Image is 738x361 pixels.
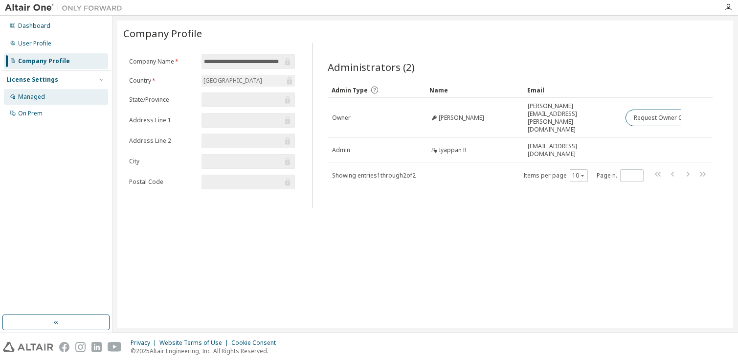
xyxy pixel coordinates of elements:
div: License Settings [6,76,58,84]
img: linkedin.svg [91,342,102,352]
img: altair_logo.svg [3,342,53,352]
div: User Profile [18,40,51,47]
div: Cookie Consent [231,339,282,347]
span: Showing entries 1 through 2 of 2 [332,171,416,180]
span: [PERSON_NAME] [439,114,484,122]
span: [EMAIL_ADDRESS][DOMAIN_NAME] [528,142,617,158]
div: [GEOGRAPHIC_DATA] [201,75,295,87]
img: youtube.svg [108,342,122,352]
label: Postal Code [129,178,196,186]
label: City [129,158,196,165]
label: State/Province [129,96,196,104]
span: Admin Type [332,86,368,94]
span: Page n. [597,169,644,182]
span: Company Profile [123,26,202,40]
img: Altair One [5,3,127,13]
div: Name [429,82,519,98]
div: [GEOGRAPHIC_DATA] [202,75,264,86]
label: Address Line 2 [129,137,196,145]
button: Request Owner Change [626,110,708,126]
div: Dashboard [18,22,50,30]
label: Country [129,77,196,85]
div: Email [527,82,617,98]
span: Items per page [523,169,588,182]
img: instagram.svg [75,342,86,352]
label: Address Line 1 [129,116,196,124]
span: Admin [332,146,350,154]
div: Website Terms of Use [159,339,231,347]
p: © 2025 Altair Engineering, Inc. All Rights Reserved. [131,347,282,355]
img: facebook.svg [59,342,69,352]
div: Company Profile [18,57,70,65]
div: Managed [18,93,45,101]
div: Privacy [131,339,159,347]
span: Owner [332,114,351,122]
button: 10 [572,172,585,180]
div: On Prem [18,110,43,117]
span: Iyappan R [439,146,467,154]
span: Administrators (2) [328,60,415,74]
label: Company Name [129,58,196,66]
span: [PERSON_NAME][EMAIL_ADDRESS][PERSON_NAME][DOMAIN_NAME] [528,102,617,134]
